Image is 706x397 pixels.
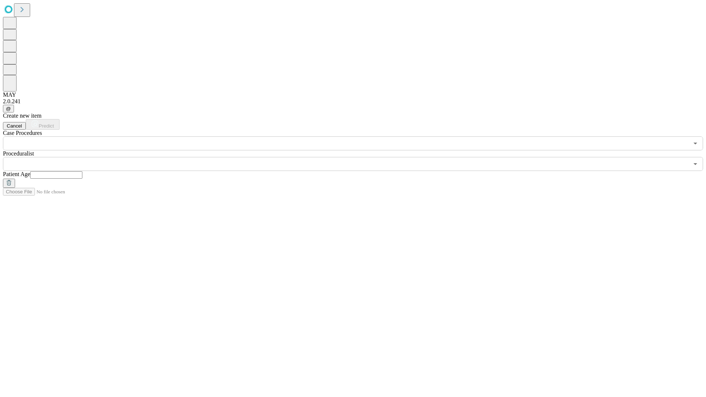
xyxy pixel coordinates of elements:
[3,171,30,177] span: Patient Age
[3,122,26,130] button: Cancel
[26,119,60,130] button: Predict
[3,130,42,136] span: Scheduled Procedure
[3,112,42,119] span: Create new item
[3,105,14,112] button: @
[3,98,703,105] div: 2.0.241
[3,150,34,157] span: Proceduralist
[3,92,703,98] div: MAY
[7,123,22,129] span: Cancel
[39,123,54,129] span: Predict
[690,159,700,169] button: Open
[690,138,700,149] button: Open
[6,106,11,111] span: @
